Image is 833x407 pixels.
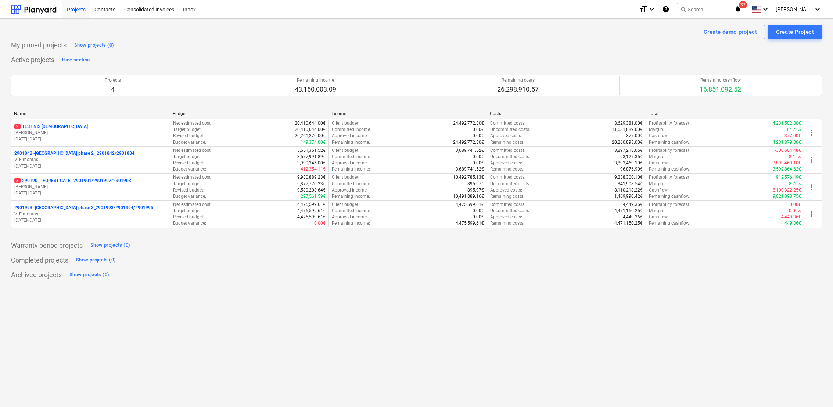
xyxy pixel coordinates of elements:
[626,133,643,139] p: 377.00€
[773,139,801,146] p: 4,231,879.80€
[620,154,643,160] p: 93,127.35€
[11,56,54,64] p: Active projects
[490,193,524,200] p: Remaining costs :
[14,211,167,217] p: V. Eimontas
[775,147,801,154] p: -300,604.48€
[620,166,643,172] p: 96,876.90€
[14,136,167,142] p: [DATE] - [DATE]
[490,166,524,172] p: Remaining costs :
[649,208,664,214] p: Margin :
[295,133,326,139] p: 20,261,270.00€
[332,154,371,160] p: Committed income :
[332,208,371,214] p: Committed income :
[332,120,359,126] p: Client budget :
[649,160,669,166] p: Cashflow :
[704,27,757,37] div: Create demo project
[14,157,167,163] p: V. Eimontas
[614,187,643,193] p: 8,110,218.22€
[173,208,202,214] p: Target budget :
[332,126,371,133] p: Committed income :
[332,147,359,154] p: Client budget :
[301,193,326,200] p: 297,561.59€
[614,193,643,200] p: 1,469,990.42€
[297,208,326,214] p: 4,475,599.61€
[173,193,206,200] p: Budget variance :
[614,147,643,154] p: 3,897,218.65€
[297,201,326,208] p: 4,475,599.61€
[473,214,484,220] p: 0.00€
[14,190,167,196] p: [DATE] - [DATE]
[772,187,801,193] p: -8,109,322.25€
[173,139,206,146] p: Budget variance :
[14,205,153,211] p: 2901993 - [GEOGRAPHIC_DATA] phase 3_2901993/2901994/2901995
[789,208,801,214] p: 0.00%
[700,85,741,94] p: 16,851,092.52
[295,126,326,133] p: 20,410,644.00€
[649,147,690,154] p: Profitability forecast :
[789,181,801,187] p: 8.70%
[776,174,801,181] p: 912,576.49€
[473,154,484,160] p: 0.00€
[314,220,326,226] p: 0.00€
[490,208,530,214] p: Uncommitted costs :
[807,156,816,164] span: more_vert
[332,220,370,226] p: Remaining income :
[14,184,167,190] p: [PERSON_NAME]
[677,3,728,15] button: Search
[618,181,643,187] p: 341,908.54€
[297,154,326,160] p: 3,577,991.89€
[700,77,741,83] p: Remaining cashflow
[649,120,690,126] p: Profitability forecast :
[649,174,690,181] p: Profitability forecast :
[768,25,822,39] button: Create Project
[173,154,202,160] p: Target budget :
[173,174,212,181] p: Net estimated cost :
[68,269,111,281] button: Show projects (0)
[14,178,21,183] span: 3
[173,201,212,208] p: Net estimated cost :
[14,130,167,136] p: [PERSON_NAME]
[173,181,202,187] p: Target budget :
[649,166,690,172] p: Remaining cashflow :
[773,120,801,126] p: 4,231,502.80€
[649,181,664,187] p: Margin :
[473,126,484,133] p: 0.00€
[14,124,167,142] div: 2TESTINIS [DEMOGRAPHIC_DATA][PERSON_NAME][DATE]-[DATE]
[612,139,643,146] p: 20,260,893.00€
[295,120,326,126] p: 20,410,644.00€
[473,208,484,214] p: 0.00€
[662,5,669,14] i: Knowledge base
[490,201,525,208] p: Committed costs :
[332,160,368,166] p: Approved income :
[332,133,368,139] p: Approved income :
[14,124,88,130] p: TESTINIS [DEMOGRAPHIC_DATA]
[490,111,643,116] div: Costs
[739,1,747,8] span: 37
[647,5,656,14] i: keyboard_arrow_down
[11,41,67,50] p: My pinned projects
[89,240,132,251] button: Show projects (0)
[473,160,484,166] p: 0.00€
[295,77,336,83] p: Remaining income
[332,201,359,208] p: Client budget :
[807,183,816,192] span: more_vert
[173,133,204,139] p: Revised budget :
[332,193,370,200] p: Remaining income :
[332,174,359,181] p: Client budget :
[467,181,484,187] p: 895.97€
[72,39,116,51] button: Show projects (0)
[649,220,690,226] p: Remaining cashflow :
[453,139,484,146] p: 24,492,772.80€
[614,208,643,214] p: 4,471,150.25€
[69,271,109,279] div: Show projects (0)
[623,214,643,220] p: 4,449.36€
[14,217,167,224] p: [DATE] - [DATE]
[62,56,90,64] div: Hide section
[490,154,530,160] p: Uncommitted costs :
[105,85,121,94] p: 4
[781,220,801,226] p: 4,449.36€
[295,85,336,94] p: 43,150,003.09
[623,201,643,208] p: 4,449.36€
[456,220,484,226] p: 4,475,599.61€
[490,147,525,154] p: Committed costs :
